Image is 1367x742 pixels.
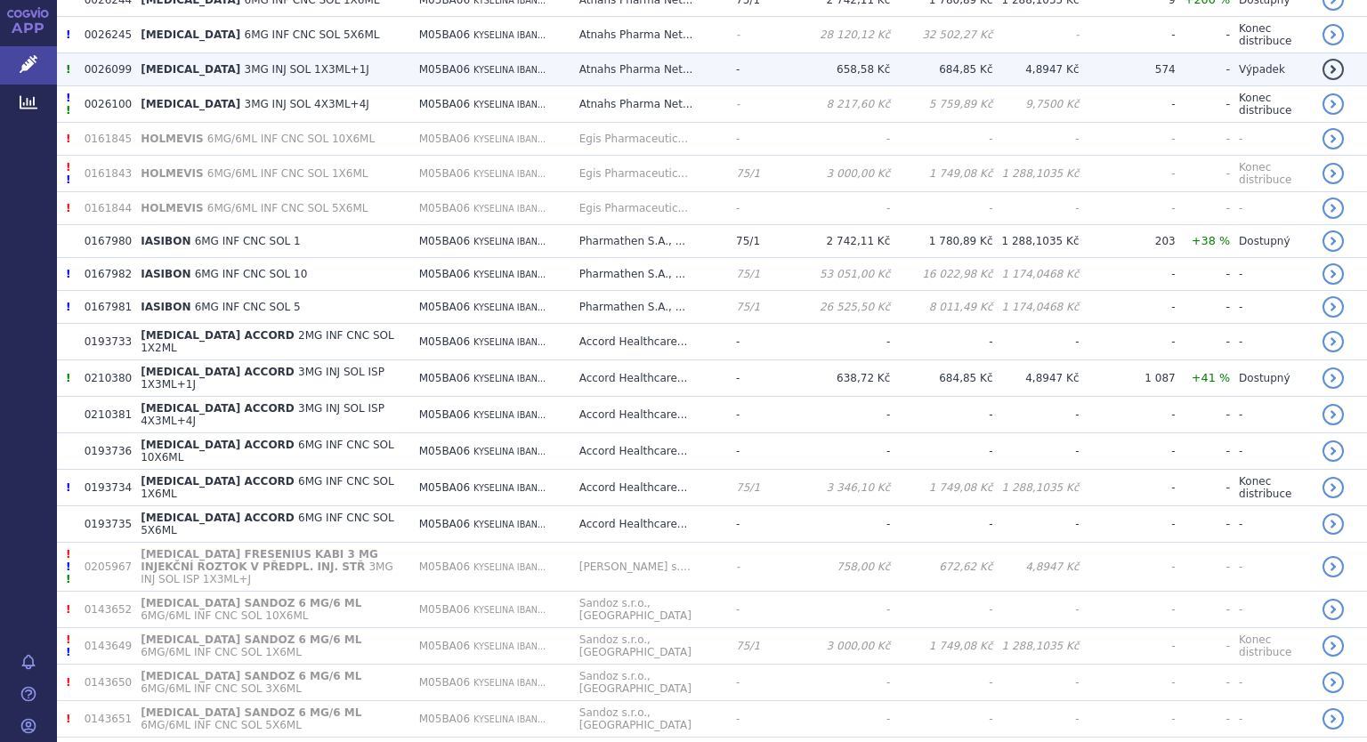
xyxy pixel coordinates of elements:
td: - [727,17,790,53]
span: Registrace tohoto produktu byla zrušena. [66,676,70,689]
span: M05BA06 [419,268,470,280]
a: detail [1323,230,1344,252]
td: Accord Healthcare... [570,470,727,506]
span: [MEDICAL_DATA] ACCORD [141,475,295,488]
td: - [1080,592,1176,628]
td: Dostupný [1230,225,1314,258]
span: Registrace tohoto produktu byla zrušena. [66,548,70,561]
span: 6MG INF CNC SOL 1 [195,235,301,247]
span: M05BA06 [419,518,470,530]
td: - [1176,86,1230,123]
td: - [1230,397,1314,433]
td: 1 288,1035 Kč [993,470,1080,506]
span: M05BA06 [419,98,470,110]
td: Konec distribuce [1230,86,1314,123]
span: KYSELINA IBAN... [473,30,546,40]
td: Pharmathen S.A., ... [570,258,727,291]
td: - [1230,543,1314,592]
span: 3MG INJ SOL 1X3ML+1J [245,63,369,76]
td: 4,8947 Kč [993,543,1080,592]
span: Registrace tohoto produktu byla zrušena. [66,202,70,214]
td: Konec distribuce [1230,470,1314,506]
td: - [890,397,992,433]
span: KYSELINA IBAN... [473,100,546,109]
td: Sandoz s.r.o., [GEOGRAPHIC_DATA] [570,628,727,665]
span: KYSELINA IBAN... [473,270,546,279]
td: 684,85 Kč [890,53,992,86]
td: Accord Healthcare... [570,397,727,433]
td: - [790,123,890,156]
td: 0167980 [76,225,132,258]
span: IASIBON [141,268,190,280]
span: HOLMEVIS [141,202,203,214]
td: 26 525,50 Kč [790,291,890,324]
span: [MEDICAL_DATA] ACCORD [141,329,295,342]
span: KYSELINA IBAN... [473,374,546,383]
td: - [1080,433,1176,470]
td: - [1080,628,1176,665]
td: 0026100 [76,86,132,123]
td: - [1176,665,1230,701]
span: KYSELINA IBAN... [473,562,546,572]
a: detail [1323,163,1344,184]
a: detail [1323,59,1344,80]
a: detail [1323,672,1344,693]
span: 6MG INF CNC SOL 5 [195,301,301,313]
span: Poslední data tohoto produktu jsou ze SCAU platného k 01.05.2015. [66,301,70,313]
span: Poslední data tohoto produktu jsou ze SCAU platného k 01.03.2020. [66,646,70,658]
span: [MEDICAL_DATA] SANDOZ 6 MG/6 ML [141,597,361,609]
td: - [727,53,790,86]
span: Tento přípravek má více úhrad. [66,104,70,117]
td: 0193735 [76,506,132,543]
span: [MEDICAL_DATA] [141,98,240,110]
td: 28 120,12 Kč [790,17,890,53]
span: [MEDICAL_DATA] [141,63,240,76]
td: - [1176,53,1230,86]
td: Dostupný [1230,360,1314,397]
td: 0143649 [76,628,132,665]
td: - [727,123,790,156]
td: 9,7500 Kč [993,86,1080,123]
td: - [790,192,890,225]
span: KYSELINA IBAN... [473,483,546,493]
span: Tento přípravek má více úhrad. [66,573,70,585]
td: 8 217,60 Kč [790,86,890,123]
a: detail [1323,93,1344,115]
span: HOLMEVIS [141,167,203,180]
td: - [993,17,1080,53]
a: detail [1323,24,1344,45]
span: Registrace tohoto produktu byla zrušena. [66,161,70,173]
td: Accord Healthcare... [570,433,727,470]
span: 75/1 [736,481,760,494]
td: - [727,86,790,123]
td: - [1230,192,1314,225]
span: 75/1 [736,640,760,652]
td: 3 000,00 Kč [790,628,890,665]
span: [MEDICAL_DATA] ACCORD [141,366,295,378]
td: 4,8947 Kč [993,360,1080,397]
td: - [727,592,790,628]
td: - [1176,192,1230,225]
td: 1 174,0468 Kč [993,291,1080,324]
span: M05BA06 [419,408,470,421]
td: Konec distribuce [1230,156,1314,192]
span: M05BA06 [419,372,470,384]
span: Poslední data tohoto produktu jsou ze SCAU platného k 01.05.2015. [66,268,70,280]
span: 6MG/6ML INF CNC SOL 3X6ML [141,682,302,695]
td: - [1230,123,1314,156]
td: Pharmathen S.A., ... [570,291,727,324]
td: 203 [1080,225,1176,258]
span: [MEDICAL_DATA] ACCORD [141,512,295,524]
td: - [993,397,1080,433]
a: detail [1323,477,1344,498]
td: Egis Pharmaceutic... [570,192,727,225]
td: 684,85 Kč [890,360,992,397]
td: 16 022,98 Kč [890,258,992,291]
td: - [727,506,790,543]
span: M05BA06 [419,640,470,652]
a: detail [1323,296,1344,318]
span: 6MG INF CNC SOL 1X6ML [141,475,393,500]
td: Accord Healthcare... [570,506,727,543]
a: detail [1323,635,1344,657]
span: KYSELINA IBAN... [473,204,546,214]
